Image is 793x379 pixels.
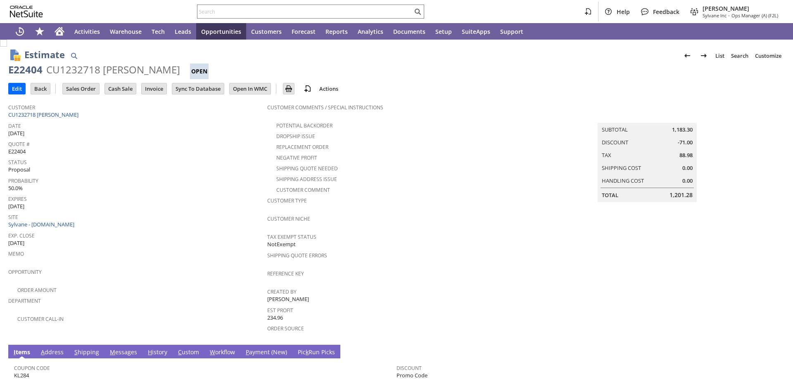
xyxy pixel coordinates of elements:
a: Shipping Quote Needed [276,165,338,172]
span: P [246,348,249,356]
a: Customers [246,23,287,40]
a: Expires [8,195,27,202]
a: Est Profit [267,307,293,314]
a: Setup [430,23,457,40]
a: Opportunities [196,23,246,40]
span: -71.00 [678,139,693,146]
a: Handling Cost [602,177,644,184]
span: E22404 [8,148,26,155]
span: S [74,348,78,356]
a: Support [495,23,528,40]
span: - [728,12,730,19]
h1: Estimate [24,48,65,61]
span: 234.96 [267,314,283,322]
span: k [306,348,309,356]
a: PickRun Picks [296,348,337,357]
span: [PERSON_NAME] [267,295,309,303]
span: Warehouse [110,28,142,35]
span: I [14,348,16,356]
a: Leads [170,23,196,40]
span: Documents [393,28,425,35]
a: Tax Exempt Status [267,233,316,240]
a: List [712,49,728,62]
a: Order Amount [17,287,57,294]
span: 1,183.30 [672,126,693,134]
a: CU1232718 [PERSON_NAME] [8,111,81,118]
span: 0.00 [682,177,693,185]
a: Sylvane - [DOMAIN_NAME] [8,221,76,228]
a: Reference Key [267,270,304,277]
input: Cash Sale [105,83,136,94]
span: C [178,348,182,356]
a: Total [602,191,618,199]
a: Activities [69,23,105,40]
svg: Search [413,7,423,16]
span: Tech [152,28,165,35]
span: 0.00 [682,164,693,172]
a: Coupon Code [14,365,50,372]
a: Discount [602,139,628,146]
span: Setup [435,28,452,35]
span: Opportunities [201,28,241,35]
input: Edit [9,83,25,94]
a: Payment (New) [244,348,289,357]
a: Potential Backorder [276,122,332,129]
input: Sync To Database [172,83,224,94]
div: Shortcuts [30,23,50,40]
a: Quote # [8,141,30,148]
span: M [110,348,115,356]
a: Address [39,348,66,357]
a: Unrolled view on [770,346,780,356]
input: Invoice [142,83,166,94]
a: Custom [176,348,201,357]
input: Open In WMC [230,83,271,94]
span: 88.98 [679,151,693,159]
a: Documents [388,23,430,40]
a: Messages [108,348,139,357]
a: Order Source [267,325,304,332]
a: Exp. Close [8,232,35,239]
svg: Recent Records [15,26,25,36]
a: Customer [8,104,35,111]
a: Workflow [208,348,237,357]
span: [DATE] [8,129,24,137]
a: Customer Call-in [17,315,64,323]
a: Customer Niche [267,215,310,222]
a: Opportunity [8,268,42,275]
a: Customer Comments / Special Instructions [267,104,383,111]
span: [DATE] [8,202,24,210]
a: Customer Type [267,197,307,204]
a: Items [12,348,32,357]
span: [DATE] [8,239,24,247]
a: SuiteApps [457,23,495,40]
img: Previous [682,51,692,61]
a: History [146,348,169,357]
caption: Summary [598,110,697,123]
a: Shipping Quote Errors [267,252,327,259]
div: Open [190,64,209,79]
a: Department [8,297,41,304]
a: Subtotal [602,126,628,133]
div: CU1232718 [PERSON_NAME] [46,63,180,76]
a: Dropship Issue [276,133,315,140]
input: Back [31,83,50,94]
span: Leads [175,28,191,35]
span: Ops Manager (A) (F2L) [731,12,778,19]
a: Created By [267,288,297,295]
svg: logo [10,6,43,17]
span: Activities [74,28,100,35]
a: Analytics [353,23,388,40]
input: Print [283,83,294,94]
a: Tech [147,23,170,40]
span: 50.0% [8,184,23,192]
a: Customize [752,49,785,62]
a: Customer Comment [276,186,330,193]
span: Forecast [292,28,316,35]
span: Sylvane Inc [703,12,727,19]
a: Status [8,159,27,166]
span: SuiteApps [462,28,490,35]
svg: Home [55,26,64,36]
a: Site [8,214,18,221]
span: Customers [251,28,282,35]
input: Search [197,7,413,16]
